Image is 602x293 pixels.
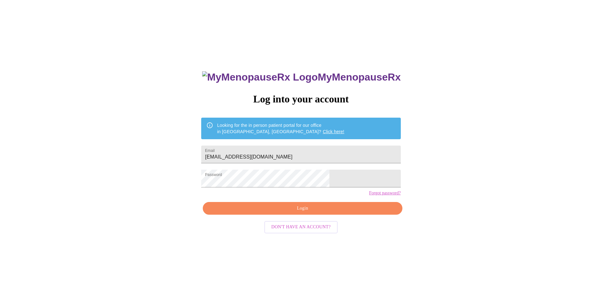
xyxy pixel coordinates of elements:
[202,71,318,83] img: MyMenopauseRx Logo
[217,120,344,137] div: Looking for the in person patient portal for our office in [GEOGRAPHIC_DATA], [GEOGRAPHIC_DATA]?
[263,224,339,229] a: Don't have an account?
[264,221,338,233] button: Don't have an account?
[203,202,402,215] button: Login
[201,93,400,105] h3: Log into your account
[323,129,344,134] a: Click here!
[271,223,331,231] span: Don't have an account?
[369,191,401,196] a: Forgot password?
[210,205,395,212] span: Login
[202,71,401,83] h3: MyMenopauseRx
